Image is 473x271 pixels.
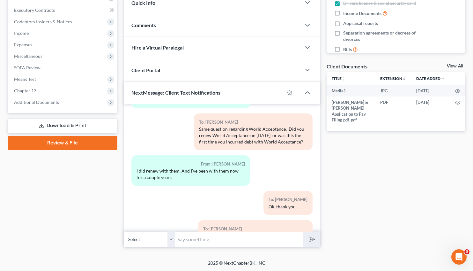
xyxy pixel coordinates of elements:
[14,65,41,70] span: SOFA Review
[9,62,117,74] a: SOFA Review
[327,97,375,126] td: [PERSON_NAME] & [PERSON_NAME] Application to Pay Filing pdf-pdf
[342,77,345,81] i: unfold_more
[199,126,307,145] div: Same question regarding World Acceptance. Did you renew World Acceptance on [DATE] or was this th...
[416,76,445,81] a: Date Added expand_more
[14,19,72,24] span: Codebtors Insiders & Notices
[441,77,445,81] i: expand_more
[327,85,375,97] td: Media1
[175,231,303,247] input: Say something...
[137,168,245,181] div: I did renew with them. And I've been with them now for a couple years
[131,67,160,73] span: Client Portal
[343,20,378,27] span: Appraisal reports
[411,85,450,97] td: [DATE]
[269,196,307,203] div: To: [PERSON_NAME]
[9,4,117,16] a: Executory Contracts
[131,44,184,50] span: Hire a Virtual Paralegal
[14,42,32,47] span: Expenses
[14,99,59,105] span: Additional Documents
[203,225,307,233] div: To: [PERSON_NAME]
[14,76,36,82] span: Means Test
[332,76,345,81] a: Titleunfold_more
[447,64,463,68] a: View All
[269,204,307,210] div: Ok, thank you.
[451,249,467,265] iframe: Intercom live chat
[343,30,425,43] span: Separation agreements or decrees of divorces
[14,88,36,93] span: Chapter 13
[131,22,156,28] span: Comments
[343,46,352,53] span: Bills
[464,249,469,254] span: 3
[14,53,42,59] span: Miscellaneous
[14,30,29,36] span: Income
[199,119,307,126] div: To: [PERSON_NAME]
[8,118,117,133] a: Download & Print
[411,97,450,126] td: [DATE]
[14,7,55,13] span: Executory Contracts
[375,85,411,97] td: JPG
[380,76,406,81] a: Extensionunfold_more
[375,97,411,126] td: PDF
[131,89,220,96] span: NextMessage: Client Text Notifications
[343,10,381,17] span: Income Documents
[137,160,245,168] div: From: [PERSON_NAME]
[8,136,117,150] a: Review & File
[327,63,367,70] div: Client Documents
[402,77,406,81] i: unfold_more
